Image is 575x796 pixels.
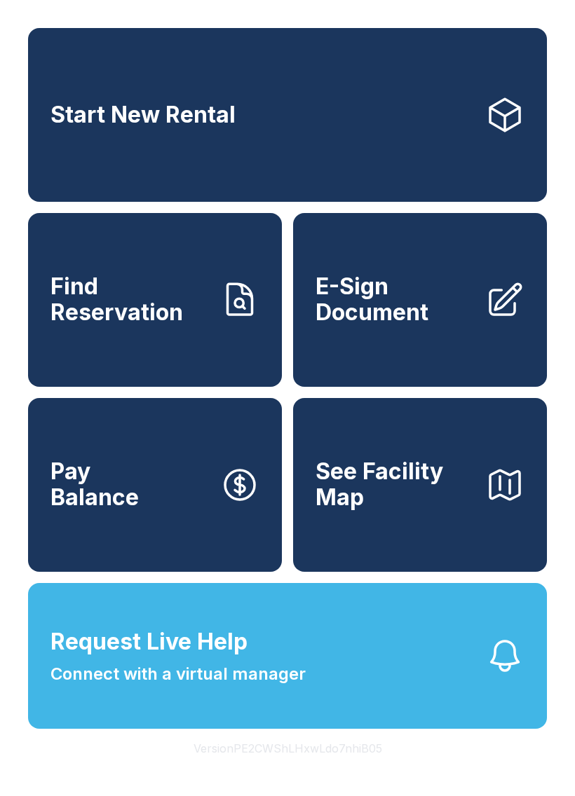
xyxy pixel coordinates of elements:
a: Start New Rental [28,28,547,202]
a: Find Reservation [28,213,282,387]
span: See Facility Map [316,459,474,510]
button: See Facility Map [293,398,547,572]
button: VersionPE2CWShLHxwLdo7nhiB05 [182,729,393,768]
span: E-Sign Document [316,274,474,325]
a: PayBalance [28,398,282,572]
span: Connect with a virtual manager [50,661,306,687]
span: Start New Rental [50,102,236,128]
span: Pay Balance [50,459,139,510]
button: Request Live HelpConnect with a virtual manager [28,583,547,729]
span: Request Live Help [50,625,248,659]
a: E-Sign Document [293,213,547,387]
span: Find Reservation [50,274,209,325]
